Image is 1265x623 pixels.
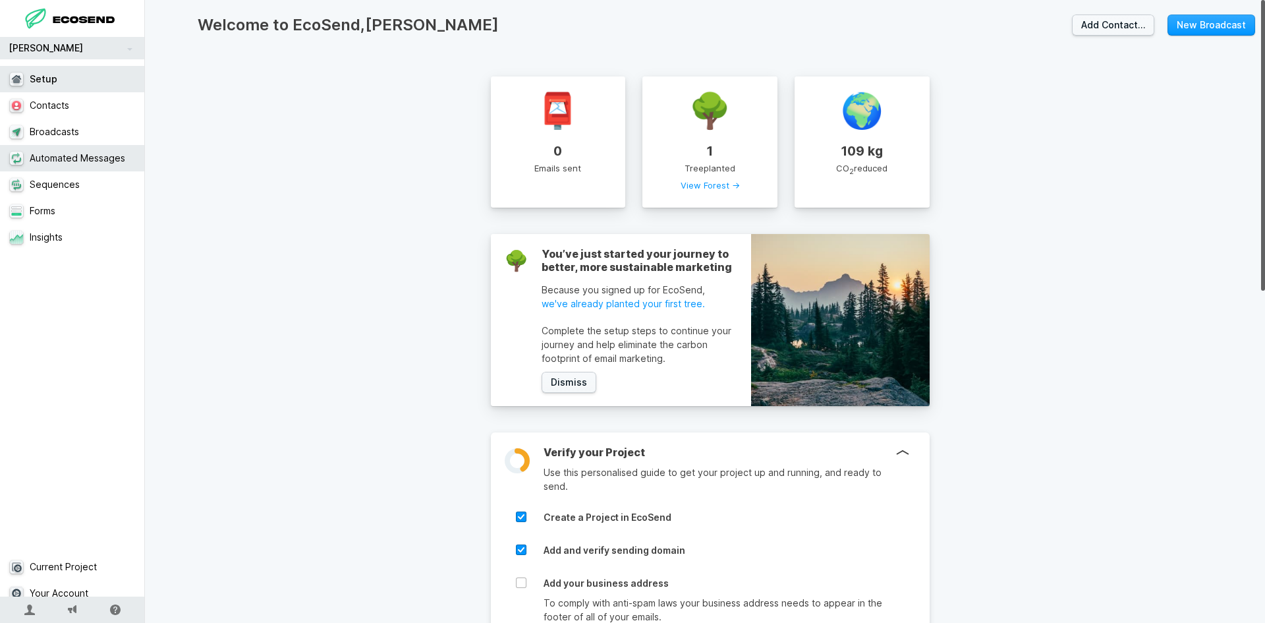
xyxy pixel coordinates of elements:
a: Add Contact… [1072,15,1154,36]
span: Tree planted [685,164,735,173]
span: 1 [707,145,713,158]
h1: Welcome to EcoSend, [PERSON_NAME] [198,13,1072,37]
span: Emails sent [534,164,581,173]
span: 109 kg [841,145,883,158]
span: 0 [553,145,562,158]
h4: Create a Project in EcoSend [544,512,976,523]
button: Dismiss [542,372,596,394]
h3: Verify your Project [544,446,897,459]
a: View Forest → [681,181,740,190]
a: New Broadcast [1167,15,1255,36]
h3: You’ve just started your journey to better, more sustainable marketing [542,247,739,274]
span: 📮 [536,94,579,128]
span: 🌳 [504,249,528,272]
span: 🌳 [689,94,731,128]
h4: Add and verify sending domain [544,545,976,556]
sub: 2 [849,167,854,176]
p: Because you signed up for EcoSend, [542,283,739,311]
p: Use this personalised guide to get your project up and running, and ready to send. [544,465,897,493]
span: CO reduced [836,164,887,175]
h4: Add your business address [544,578,976,589]
span: 🌍 [841,94,884,128]
a: we've already planted your first tree. [542,297,739,311]
p: Complete the setup steps to continue your journey and help eliminate the carbon footprint of emai... [542,324,739,365]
